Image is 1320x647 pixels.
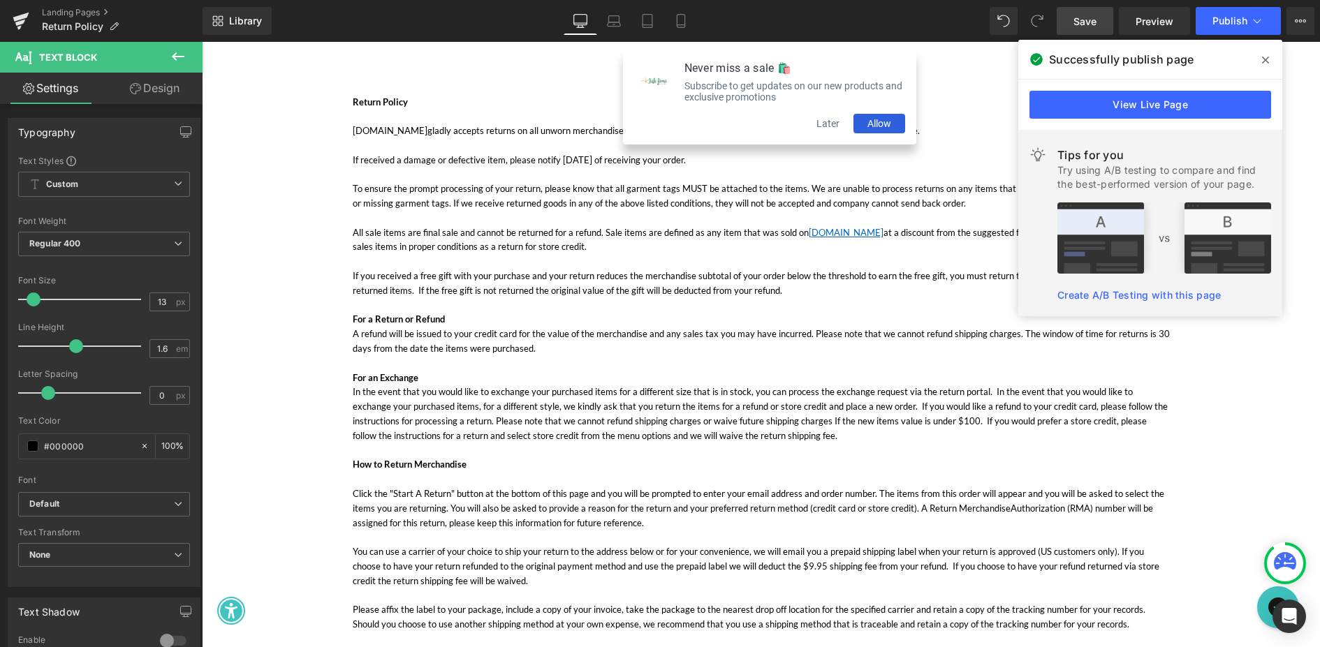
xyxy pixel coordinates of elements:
iframe: Gorgias live chat messenger [1048,540,1104,591]
span: px [176,297,188,306]
div: Open Intercom Messenger [1273,600,1306,633]
a: [DOMAIN_NAME] [607,185,682,196]
a: View Live Page [1029,91,1271,119]
div: Tips for you [1057,147,1271,163]
a: Desktop [564,7,597,35]
div: Font Weight [18,216,190,226]
button: Redo [1023,7,1051,35]
a: Design [104,73,205,104]
b: For a Return or Refund [151,272,243,283]
span: Successfully publish page [1049,51,1194,68]
p: To ensure the prompt processing of your return, please know that all garment tags MUST be attache... [151,125,968,168]
span: [DOMAIN_NAME] [151,83,226,94]
a: New Library [203,7,272,35]
b: None [29,549,51,560]
b: Return Policy [151,54,206,66]
span: Return Policy [42,21,103,32]
img: tip.png [1057,202,1271,274]
a: Landing Pages [42,7,203,18]
span: Text Block [39,52,97,63]
div: Text Shadow [18,598,80,618]
a: Create A/B Testing with this page [1057,289,1221,301]
div: Typography [18,119,75,138]
div: Font [18,475,190,485]
button: More [1286,7,1314,35]
span: Library [229,15,262,27]
span: Publish [1212,15,1247,27]
button: Undo [990,7,1018,35]
p: If received a damage or defective item, please notify [DATE] of receiving your order. [151,111,968,126]
div: Line Height [18,322,190,332]
a: Laptop [597,7,631,35]
div: Letter Spacing [18,369,190,379]
span: em [176,344,188,353]
a: Preview [1119,7,1190,35]
b: Regular 400 [29,238,81,248]
b: How to Return Merchandise [151,417,265,428]
i: Default [29,498,59,510]
span: Preview [1136,14,1173,29]
div: Text Styles [18,155,190,166]
div: Try using A/B testing to compare and find the best-performed version of your page. [1057,163,1271,191]
div: Text Color [18,416,190,426]
a: Tablet [631,7,664,35]
h2: Never miss a sale 🛍️ [483,20,703,33]
input: Color [44,438,133,454]
p: Subscribe to get updates on our new products and exclusive promotions [483,38,703,61]
b: Custom [46,179,78,191]
button: Publish [1196,7,1281,35]
button: Later [601,72,652,91]
b: For an Exchange [151,330,217,341]
span: Save [1073,14,1097,29]
a: Mobile [664,7,698,35]
div: % [156,434,189,459]
p: gladly accepts returns on all unworn merchandise, except sale items, for a refund or store credit... [151,82,968,96]
div: Text Transform [18,528,190,537]
div: Font Size [18,276,190,285]
img: light.svg [1029,147,1046,163]
button: Allow [652,72,703,91]
span: px [176,391,188,400]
